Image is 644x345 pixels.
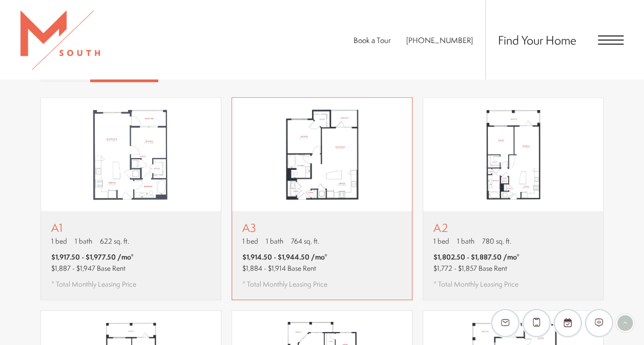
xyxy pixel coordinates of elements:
span: 622 sq. ft. [100,236,129,246]
img: MSouth [20,10,100,70]
span: 764 sq. ft. [291,236,319,246]
span: 1 bath [266,236,283,246]
span: $1,917.50 - $1,977.50 /mo* [51,252,134,262]
a: View floor plan A3 [232,97,412,299]
span: * Total Monthly Leasing Price [242,279,327,289]
span: 1 bed [51,236,67,246]
img: A2 - 1 bedroom floor plan layout with 1 bathroom and 780 square feet [423,98,603,210]
p: A3 [242,221,327,234]
span: 1 bed [433,236,449,246]
p: A1 [51,221,136,234]
a: View floor plan A2 [423,97,604,299]
span: $1,802.50 - $1,887.50 /mo* [433,252,520,262]
span: $1,914.50 - $1,944.50 /mo* [242,252,327,262]
span: 1 bath [75,236,92,246]
img: A3 - 1 bedroom floor plan layout with 1 bathroom and 764 square feet [232,98,412,210]
a: Find Your Home [498,32,576,48]
span: [PHONE_NUMBER] [406,35,473,46]
a: Call Us at 813-570-8014 [406,35,473,46]
a: Book a Tour [354,35,391,46]
a: View floor plan A1 [40,97,221,299]
span: 1 bed [242,236,258,246]
span: * Total Monthly Leasing Price [433,279,518,289]
span: * Total Monthly Leasing Price [51,279,136,289]
span: $1,772 - $1,857 Base Rent [433,263,507,273]
span: $1,887 - $1,947 Base Rent [51,263,126,273]
span: 780 sq. ft. [482,236,511,246]
img: A1 - 1 bedroom floor plan layout with 1 bathroom and 622 square feet [41,98,221,210]
span: $1,884 - $1,914 Base Rent [242,263,316,273]
button: Open Menu [598,35,624,45]
span: 1 bath [457,236,474,246]
p: A2 [433,221,520,234]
